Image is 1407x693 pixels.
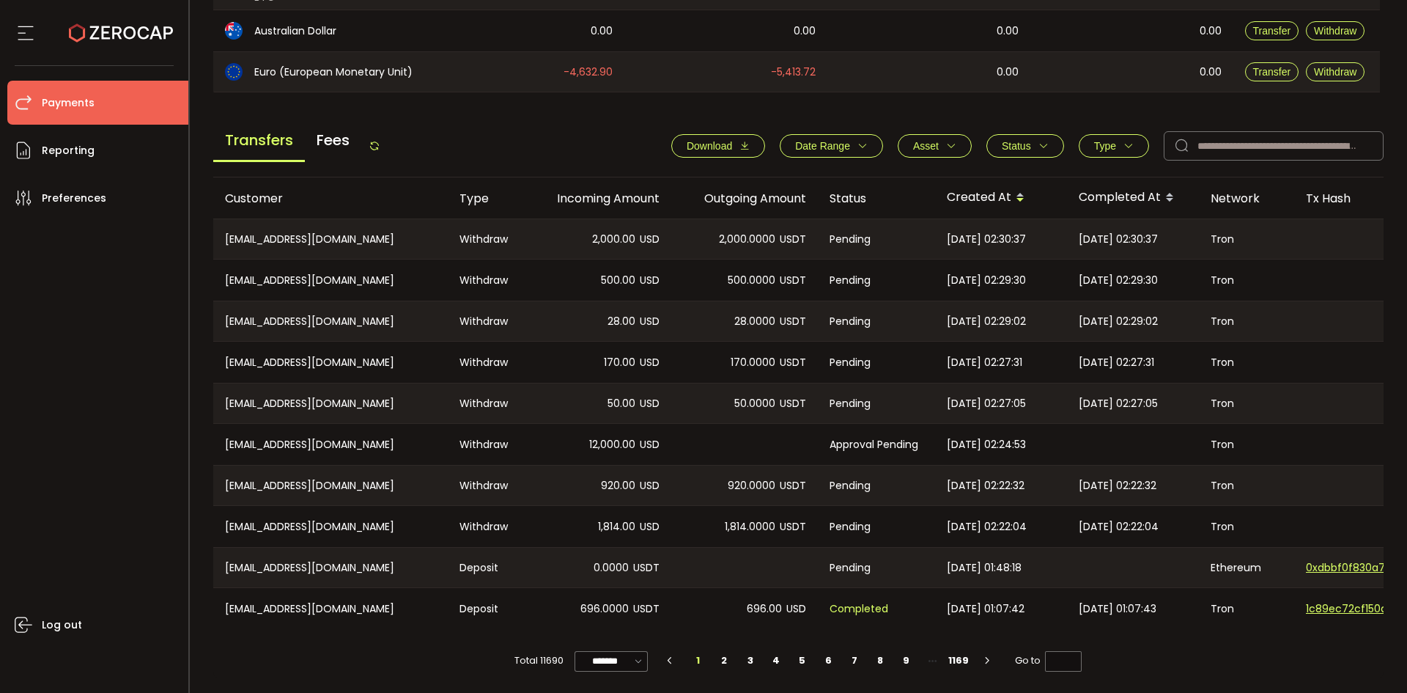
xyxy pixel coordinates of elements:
div: Deposit [448,588,525,629]
span: 1,814.00 [598,518,635,535]
span: 50.00 [608,395,635,412]
span: [DATE] 02:29:30 [947,272,1026,289]
span: USD [640,395,660,412]
span: USD [640,518,660,535]
span: Status [1002,140,1031,152]
div: Withdraw [448,219,525,259]
img: eur_portfolio.svg [225,63,243,81]
span: Pending [830,560,871,576]
span: 500.00 [601,272,635,289]
span: 170.00 [604,354,635,371]
span: 0.00 [997,64,1019,81]
div: [EMAIL_ADDRESS][DOMAIN_NAME] [213,588,448,629]
button: Date Range [780,134,883,158]
div: [EMAIL_ADDRESS][DOMAIN_NAME] [213,219,448,259]
span: USDT [780,231,806,248]
div: Withdraw [448,424,525,465]
span: Pending [830,518,871,535]
span: [DATE] 01:07:42 [947,601,1024,617]
span: USDT [780,395,806,412]
span: [DATE] 02:27:31 [1079,354,1154,371]
div: Type [448,190,525,207]
div: Completed At [1067,186,1199,210]
div: Tron [1199,342,1294,383]
span: [DATE] 02:22:32 [947,477,1024,494]
li: 3 [737,650,764,671]
span: -4,632.90 [564,64,613,81]
span: USDT [633,601,660,617]
span: [DATE] 02:27:05 [1079,395,1158,412]
iframe: Chat Widget [1334,623,1407,693]
span: 1,814.0000 [725,518,775,535]
li: 1 [685,650,712,671]
span: Reporting [42,140,95,161]
span: Pending [830,313,871,330]
div: Withdraw [448,342,525,383]
span: Withdraw [1314,66,1356,78]
div: Withdraw [448,506,525,547]
button: Type [1079,134,1149,158]
div: Network [1199,190,1294,207]
span: Fees [305,120,361,160]
span: 0.0000 [594,560,629,576]
li: 2 [711,650,737,671]
span: Asset [913,140,939,152]
span: Date Range [795,140,850,152]
span: [DATE] 02:29:02 [947,313,1026,330]
div: Tron [1199,219,1294,259]
button: Withdraw [1306,62,1364,81]
img: aud_portfolio.svg [225,22,243,40]
span: [DATE] 01:48:18 [947,560,1022,576]
li: 1169 [945,650,972,671]
span: Payments [42,92,95,114]
div: Status [818,190,935,207]
span: [DATE] 01:07:43 [1079,601,1156,617]
div: [EMAIL_ADDRESS][DOMAIN_NAME] [213,424,448,465]
div: Tron [1199,506,1294,547]
span: 500.0000 [728,272,775,289]
span: Withdraw [1314,25,1356,37]
button: Status [986,134,1064,158]
div: Tron [1199,424,1294,465]
span: USD [640,354,660,371]
div: Tron [1199,384,1294,423]
div: Tron [1199,466,1294,505]
button: Asset [898,134,972,158]
span: 696.0000 [580,601,629,617]
span: [DATE] 02:29:30 [1079,272,1158,289]
li: 4 [763,650,789,671]
span: Type [1094,140,1116,152]
div: Ethereum [1199,548,1294,587]
span: 28.00 [608,313,635,330]
button: Download [671,134,765,158]
span: Completed [830,601,888,617]
span: Go to [1015,650,1082,671]
span: Log out [42,615,82,636]
span: [DATE] 02:22:04 [1079,518,1159,535]
span: Transfers [213,120,305,162]
span: 28.0000 [734,313,775,330]
span: USD [786,601,806,617]
div: Withdraw [448,301,525,341]
span: [DATE] 02:27:31 [947,354,1022,371]
span: [DATE] 02:22:04 [947,518,1027,535]
span: USD [640,313,660,330]
span: -5,413.72 [771,64,816,81]
span: 0.00 [1200,64,1222,81]
span: [DATE] 02:24:53 [947,436,1026,453]
span: 12,000.00 [589,436,635,453]
span: USD [640,272,660,289]
span: 920.00 [601,477,635,494]
div: [EMAIL_ADDRESS][DOMAIN_NAME] [213,260,448,301]
span: [DATE] 02:22:32 [1079,477,1156,494]
div: [EMAIL_ADDRESS][DOMAIN_NAME] [213,384,448,423]
span: 2,000.0000 [719,231,775,248]
span: USD [640,231,660,248]
div: Incoming Amount [525,190,671,207]
div: Outgoing Amount [671,190,818,207]
span: [DATE] 02:27:05 [947,395,1026,412]
li: 9 [893,650,920,671]
span: Australian Dollar [254,23,336,39]
span: USDT [780,477,806,494]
